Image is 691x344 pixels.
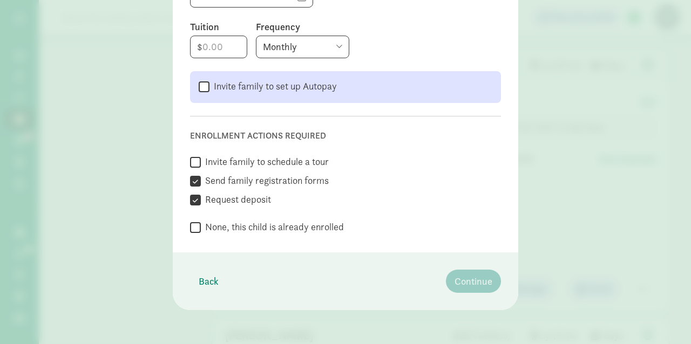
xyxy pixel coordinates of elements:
label: Invite family to schedule a tour [201,155,329,168]
label: Request deposit [201,193,271,206]
button: Continue [446,270,501,293]
label: Tuition [190,20,247,33]
label: Invite family to set up Autopay [209,80,337,93]
iframe: Chat Widget [637,292,691,344]
span: Back [199,274,219,288]
label: Frequency [256,20,501,33]
span: Continue [455,274,492,288]
div: Enrollment actions required [190,129,501,142]
input: 0.00 [191,36,247,58]
button: Back [190,270,227,293]
label: None, this child is already enrolled [201,221,344,233]
label: Send family registration forms [201,174,329,187]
